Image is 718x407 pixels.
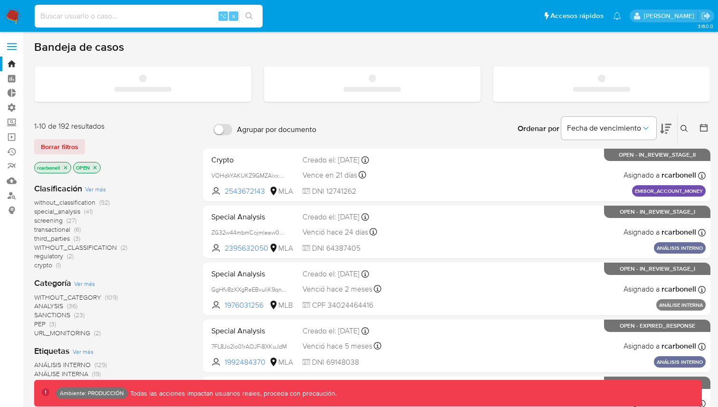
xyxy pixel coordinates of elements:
p: ramiro.carbonell@mercadolibre.com.co [644,11,698,20]
p: Ambiente: PRODUCCIÓN [60,391,124,395]
p: Todas las acciones impactan usuarios reales, proceda con precaución. [128,389,337,398]
button: search-icon [239,9,259,23]
span: ⌥ [219,11,227,20]
a: Salir [701,11,711,21]
a: Notificaciones [613,12,621,20]
span: s [232,11,235,20]
span: Accesos rápidos [550,11,604,21]
input: Buscar usuario o caso... [35,10,263,22]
